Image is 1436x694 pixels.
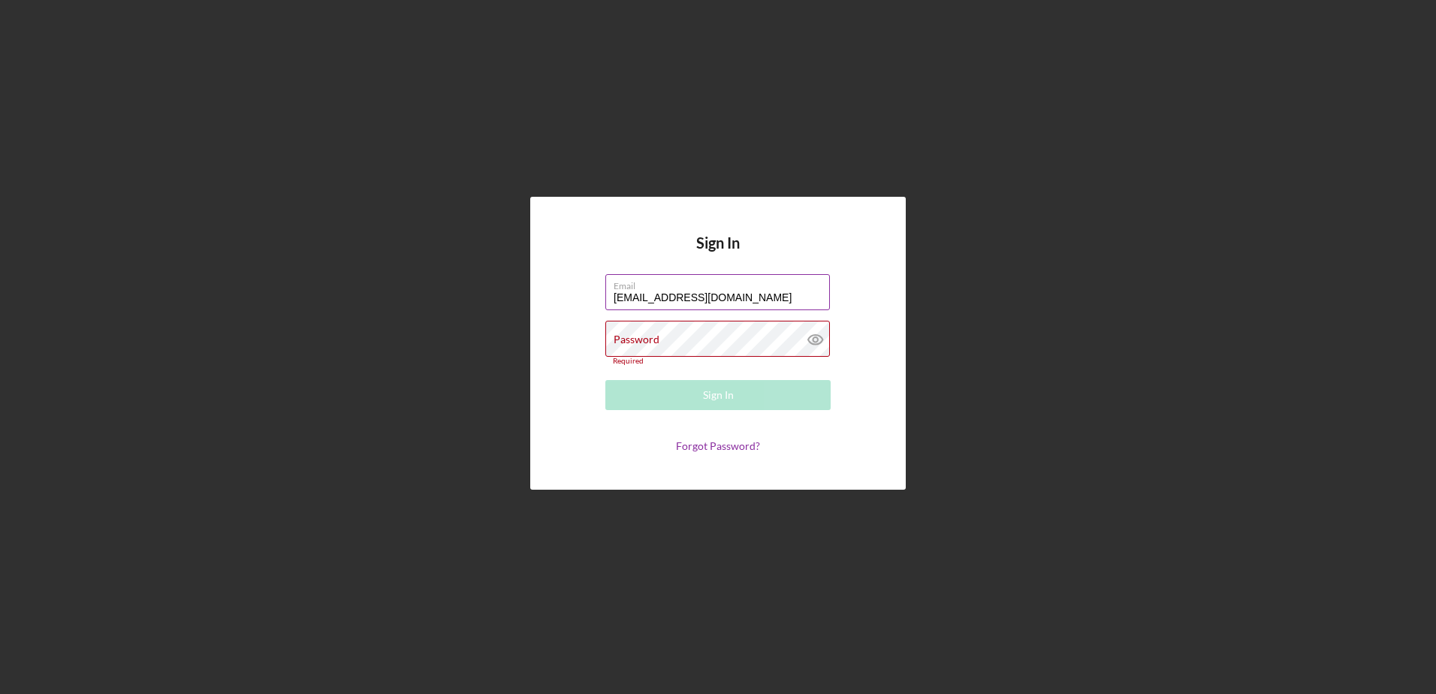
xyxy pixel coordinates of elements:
button: Sign In [605,380,831,410]
div: Sign In [703,380,734,410]
label: Password [614,333,659,345]
label: Email [614,275,830,291]
h4: Sign In [696,234,740,274]
a: Forgot Password? [676,439,760,452]
div: Required [605,357,831,366]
